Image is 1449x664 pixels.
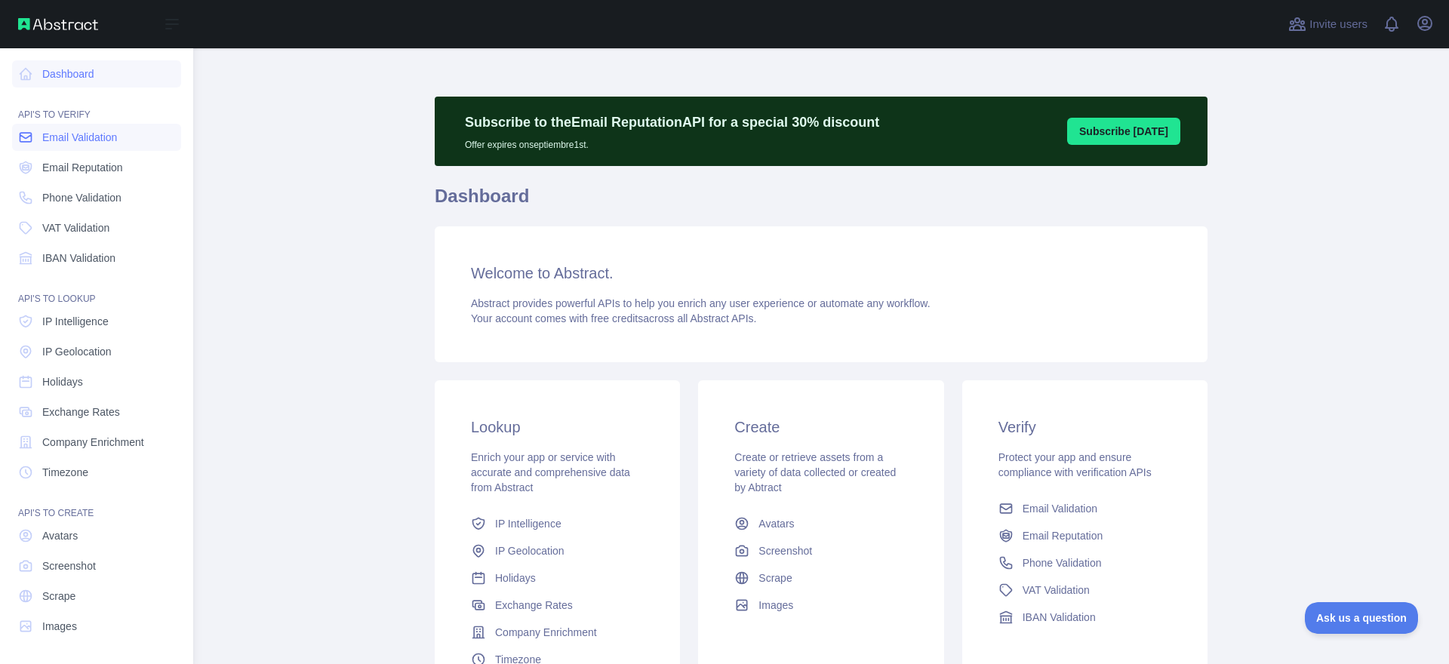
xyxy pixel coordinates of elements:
[42,528,78,543] span: Avatars
[1067,118,1180,145] button: Subscribe [DATE]
[992,576,1177,604] a: VAT Validation
[998,451,1152,478] span: Protect your app and ensure compliance with verification APIs
[734,417,907,438] h3: Create
[42,558,96,573] span: Screenshot
[12,489,181,519] div: API'S TO CREATE
[465,112,879,133] p: Subscribe to the Email Reputation API for a special 30 % discount
[12,308,181,335] a: IP Intelligence
[42,190,122,205] span: Phone Validation
[471,297,931,309] span: Abstract provides powerful APIs to help you enrich any user experience or automate any workflow.
[12,398,181,426] a: Exchange Rates
[758,543,812,558] span: Screenshot
[12,368,181,395] a: Holidays
[12,275,181,305] div: API'S TO LOOKUP
[495,598,573,613] span: Exchange Rates
[42,344,112,359] span: IP Geolocation
[1023,501,1097,516] span: Email Validation
[471,417,644,438] h3: Lookup
[42,404,120,420] span: Exchange Rates
[992,522,1177,549] a: Email Reputation
[728,537,913,564] a: Screenshot
[495,543,565,558] span: IP Geolocation
[728,592,913,619] a: Images
[42,220,109,235] span: VAT Validation
[728,564,913,592] a: Scrape
[1023,583,1090,598] span: VAT Validation
[465,592,650,619] a: Exchange Rates
[12,214,181,241] a: VAT Validation
[12,613,181,640] a: Images
[435,184,1207,220] h1: Dashboard
[465,510,650,537] a: IP Intelligence
[992,549,1177,576] a: Phone Validation
[12,124,181,151] a: Email Validation
[12,338,181,365] a: IP Geolocation
[42,374,83,389] span: Holidays
[1305,602,1419,634] iframe: Toggle Customer Support
[12,91,181,121] div: API'S TO VERIFY
[12,154,181,181] a: Email Reputation
[42,251,115,266] span: IBAN Validation
[12,429,181,456] a: Company Enrichment
[42,160,123,175] span: Email Reputation
[42,619,77,634] span: Images
[18,18,98,30] img: Abstract API
[465,537,650,564] a: IP Geolocation
[1285,12,1371,36] button: Invite users
[471,263,1171,284] h3: Welcome to Abstract.
[42,130,117,145] span: Email Validation
[591,312,643,324] span: free credits
[465,133,879,151] p: Offer expires on septiembre 1st.
[992,604,1177,631] a: IBAN Validation
[758,516,794,531] span: Avatars
[758,598,793,613] span: Images
[471,451,630,493] span: Enrich your app or service with accurate and comprehensive data from Abstract
[1023,555,1102,570] span: Phone Validation
[465,564,650,592] a: Holidays
[12,583,181,610] a: Scrape
[728,510,913,537] a: Avatars
[12,522,181,549] a: Avatars
[734,451,896,493] span: Create or retrieve assets from a variety of data collected or created by Abtract
[998,417,1171,438] h3: Verify
[42,435,144,450] span: Company Enrichment
[1023,610,1096,625] span: IBAN Validation
[465,619,650,646] a: Company Enrichment
[471,312,756,324] span: Your account comes with across all Abstract APIs.
[12,552,181,579] a: Screenshot
[1023,528,1103,543] span: Email Reputation
[12,184,181,211] a: Phone Validation
[495,516,561,531] span: IP Intelligence
[12,60,181,88] a: Dashboard
[42,589,75,604] span: Scrape
[495,625,597,640] span: Company Enrichment
[42,465,88,480] span: Timezone
[42,314,109,329] span: IP Intelligence
[495,570,536,586] span: Holidays
[12,459,181,486] a: Timezone
[758,570,792,586] span: Scrape
[12,244,181,272] a: IBAN Validation
[992,495,1177,522] a: Email Validation
[1309,16,1367,33] span: Invite users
